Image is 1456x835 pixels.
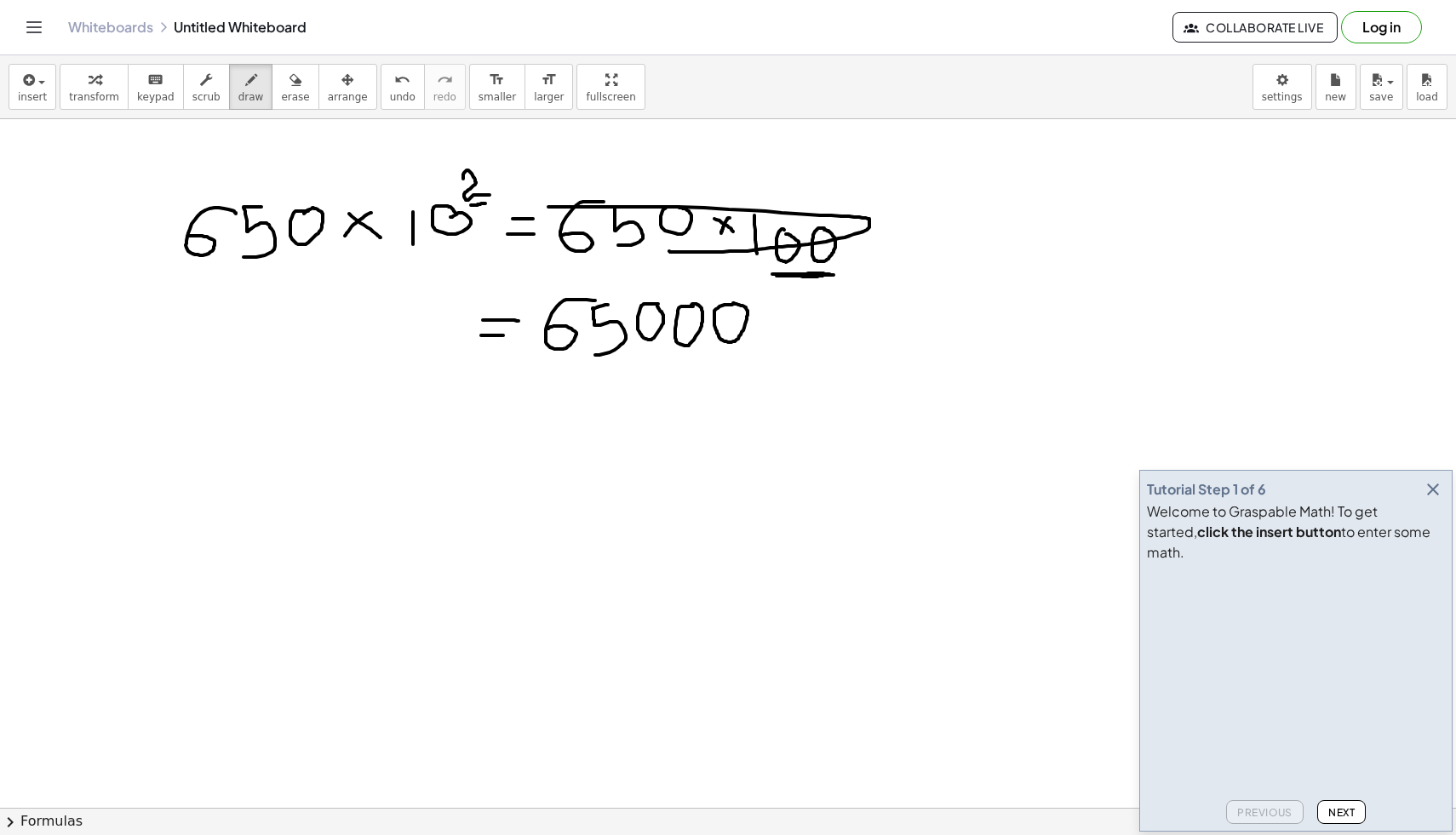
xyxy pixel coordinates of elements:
span: keypad [137,91,175,103]
i: format_size [489,70,505,90]
div: Tutorial Step 1 of 6 [1147,479,1266,500]
i: format_size [541,70,557,90]
a: Whiteboards [68,19,153,36]
button: new [1316,64,1356,110]
button: insert [9,64,56,110]
span: larger [534,91,564,103]
button: scrub [183,64,230,110]
button: draw [229,64,273,110]
div: Welcome to Graspable Math! To get started, to enter some math. [1147,501,1445,563]
button: format_sizelarger [525,64,573,110]
button: settings [1253,64,1312,110]
button: load [1407,64,1447,110]
button: transform [60,64,129,110]
span: erase [281,91,309,103]
span: smaller [479,91,516,103]
span: scrub [192,91,221,103]
i: keyboard [147,70,163,90]
button: Collaborate Live [1172,12,1338,43]
span: fullscreen [586,91,635,103]
span: new [1325,91,1346,103]
i: redo [437,70,453,90]
button: redoredo [424,64,466,110]
span: redo [433,91,456,103]
button: format_sizesmaller [469,64,525,110]
button: erase [272,64,318,110]
span: settings [1262,91,1303,103]
button: Toggle navigation [20,14,48,41]
b: click the insert button [1197,523,1341,540]
i: undo [394,70,410,90]
button: Log in [1341,11,1422,43]
span: Collaborate Live [1187,20,1323,35]
span: undo [390,91,416,103]
span: load [1416,91,1438,103]
span: draw [238,91,264,103]
button: keyboardkeypad [128,64,184,110]
button: undoundo [381,64,425,110]
span: transform [69,91,119,103]
span: Next [1328,806,1355,819]
button: Next [1317,800,1366,824]
span: insert [18,91,47,103]
button: save [1360,64,1403,110]
button: fullscreen [576,64,645,110]
button: arrange [318,64,377,110]
span: save [1369,91,1393,103]
span: arrange [328,91,368,103]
